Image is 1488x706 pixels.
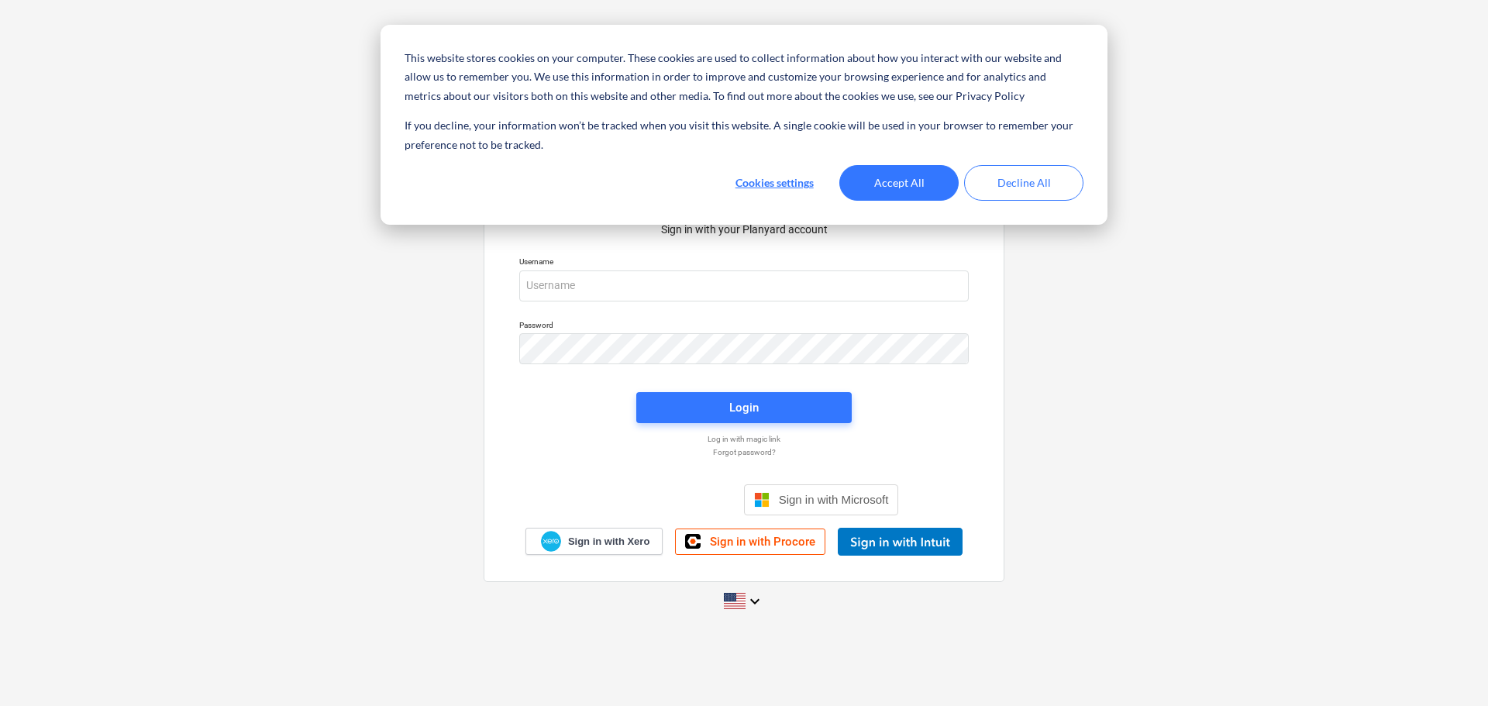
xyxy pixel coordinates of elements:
img: Xero logo [541,531,561,552]
a: Forgot password? [511,447,976,457]
p: Sign in with your Planyard account [519,222,969,238]
p: This website stores cookies on your computer. These cookies are used to collect information about... [405,49,1083,106]
input: Username [519,270,969,301]
button: Cookies settings [715,165,834,201]
button: Login [636,392,852,423]
img: Microsoft logo [754,492,770,508]
div: Login [729,398,759,418]
p: Password [519,320,969,333]
p: Username [519,257,969,270]
iframe: Chat Widget [1410,632,1488,706]
span: Sign in with Procore [710,535,815,549]
button: Accept All [839,165,959,201]
button: Decline All [964,165,1083,201]
a: Sign in with Xero [525,528,663,555]
div: Cookie banner [381,25,1107,225]
span: Sign in with Microsoft [779,493,889,506]
a: Sign in with Procore [675,529,825,555]
p: If you decline, your information won’t be tracked when you visit this website. A single cookie wi... [405,116,1083,154]
i: keyboard_arrow_down [746,592,764,611]
span: Sign in with Xero [568,535,649,549]
iframe: Sign in with Google Button [582,483,739,517]
a: Log in with magic link [511,434,976,444]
